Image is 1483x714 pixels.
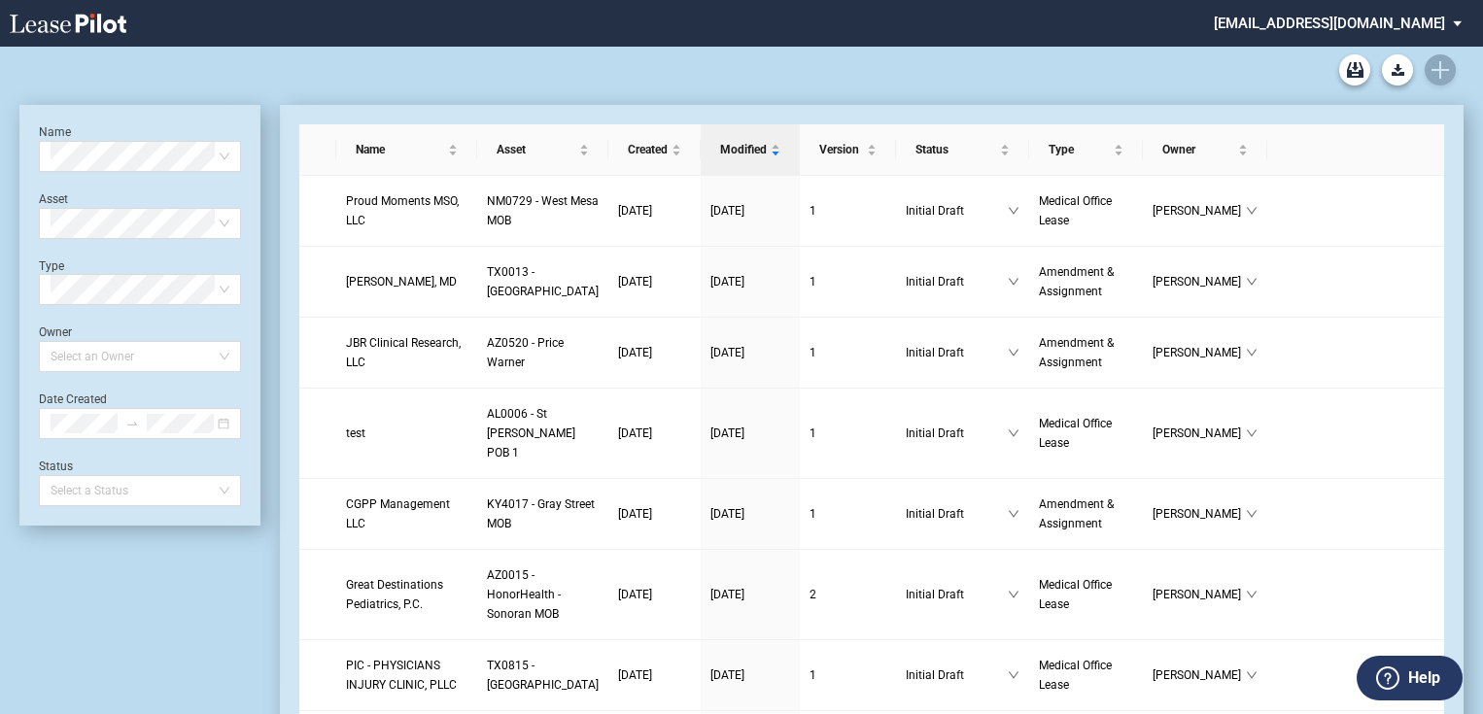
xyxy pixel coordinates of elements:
span: Medical Office Lease [1039,659,1112,692]
span: Medical Office Lease [1039,194,1112,227]
a: [DATE] [618,272,691,291]
span: [DATE] [618,507,652,521]
span: Medical Office Lease [1039,578,1112,611]
a: AL0006 - St [PERSON_NAME] POB 1 [487,404,599,462]
span: KY4017 - Gray Street MOB [487,497,595,530]
a: Medical Office Lease [1039,414,1133,453]
span: [DATE] [618,426,652,440]
a: 1 [810,272,886,291]
span: [PERSON_NAME] [1153,504,1246,524]
a: Amendment & Assignment [1039,494,1133,533]
label: Help [1408,665,1440,691]
span: Name [356,140,444,159]
span: Asset [497,140,575,159]
span: [DATE] [618,588,652,601]
a: [DATE] [618,585,691,604]
th: Type [1029,124,1143,176]
a: [DATE] [710,201,790,221]
span: AL0006 - St Vincent POB 1 [487,407,575,459]
span: 1 [810,275,816,289]
button: Download Blank Form [1382,54,1413,85]
span: down [1246,669,1258,681]
span: Amendment & Assignment [1039,265,1114,298]
span: down [1246,347,1258,358]
label: Type [39,259,64,273]
span: Initial Draft [906,424,1008,443]
span: test [346,426,365,440]
label: Status [39,459,73,473]
span: AZ0520 - Price Warner [487,336,564,369]
span: Amendment & Assignment [1039,497,1114,530]
span: Modified [720,140,767,159]
span: Initial Draft [906,504,1008,524]
a: [DATE] [710,504,790,524]
span: Initial Draft [906,585,1008,604]
span: 1 [810,204,816,218]
span: Initial Draft [906,343,1008,362]
a: 2 [810,585,886,604]
span: PIC - PHYSICIANS INJURY CLINIC, PLLC [346,659,457,692]
span: [PERSON_NAME] [1153,272,1246,291]
th: Name [336,124,477,176]
th: Owner [1143,124,1267,176]
a: [DATE] [618,665,691,685]
a: TX0013 - [GEOGRAPHIC_DATA] [487,262,599,301]
span: [PERSON_NAME] [1153,343,1246,362]
span: down [1008,427,1019,439]
a: Amendment & Assignment [1039,262,1133,301]
a: test [346,424,467,443]
span: down [1008,205,1019,217]
span: CGPP Management LLC [346,497,450,530]
th: Created [608,124,701,176]
span: swap-right [125,417,139,430]
a: [DATE] [710,343,790,362]
span: [PERSON_NAME] [1153,201,1246,221]
span: Created [628,140,668,159]
span: [PERSON_NAME] [1153,665,1246,685]
a: [DATE] [618,424,691,443]
span: [DATE] [710,275,744,289]
a: 1 [810,424,886,443]
span: down [1008,669,1019,681]
span: Initial Draft [906,272,1008,291]
span: down [1246,276,1258,288]
a: CGPP Management LLC [346,494,467,533]
span: [DATE] [710,426,744,440]
a: Great Destinations Pediatrics, P.C. [346,575,467,614]
a: [DATE] [710,665,790,685]
span: down [1246,205,1258,217]
a: KY4017 - Gray Street MOB [487,494,599,533]
span: Proud Moments MSO, LLC [346,194,459,227]
span: Medical Office Lease [1039,417,1112,450]
span: to [125,417,139,430]
span: Amendment & Assignment [1039,336,1114,369]
a: 1 [810,343,886,362]
a: Medical Office Lease [1039,656,1133,695]
span: Type [1049,140,1110,159]
span: [PERSON_NAME] [1153,585,1246,604]
a: AZ0520 - Price Warner [487,333,599,372]
span: [DATE] [710,668,744,682]
span: [DATE] [618,204,652,218]
span: down [1246,589,1258,600]
a: [DATE] [618,504,691,524]
a: Medical Office Lease [1039,575,1133,614]
span: 2 [810,588,816,601]
span: down [1008,276,1019,288]
span: Catherine Corovessis, MD [346,275,457,289]
span: [PERSON_NAME] [1153,424,1246,443]
span: Initial Draft [906,665,1008,685]
span: NM0729 - West Mesa MOB [487,194,599,227]
span: Great Destinations Pediatrics, P.C. [346,578,443,611]
label: Asset [39,192,68,206]
label: Date Created [39,392,107,406]
md-menu: Download Blank Form List [1376,54,1419,85]
span: [DATE] [710,588,744,601]
span: [DATE] [710,346,744,359]
span: Owner [1162,140,1234,159]
label: Name [39,125,71,139]
span: down [1246,427,1258,439]
th: Modified [701,124,800,176]
a: Archive [1339,54,1370,85]
span: [DATE] [618,668,652,682]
